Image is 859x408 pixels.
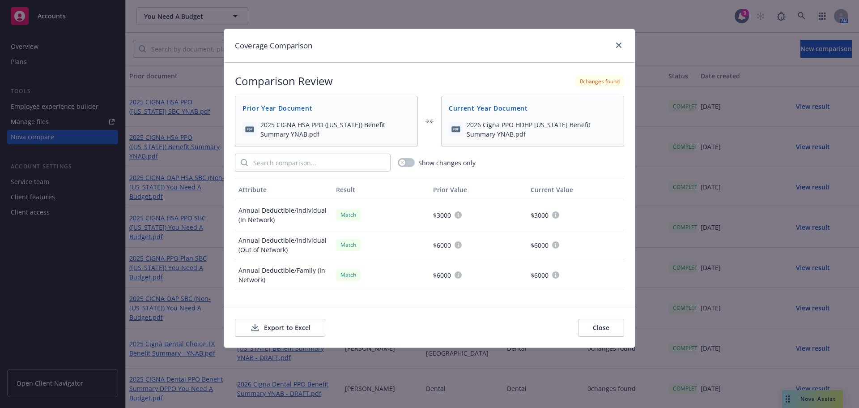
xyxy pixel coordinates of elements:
span: $6000 [433,241,451,250]
span: Show changes only [418,158,476,167]
div: Annual Deductible/Individual (In Network) [235,200,332,230]
button: Current Value [527,179,625,200]
span: 2026 Cigna PPO HDHP [US_STATE] Benefit Summary YNAB.pdf [467,120,617,139]
span: 2025 CIGNA HSA PPO ([US_STATE]) Benefit Summary YNAB.pdf [260,120,410,139]
div: Attribute [238,185,329,194]
div: Result [336,185,426,194]
span: $6000 [531,241,549,250]
span: $3000 [531,210,549,220]
h1: Coverage Comparison [235,40,312,52]
span: Prior Year Document [242,103,410,113]
span: $3000 [433,210,451,220]
span: Current Year Document [449,103,617,113]
div: Annual Deductible/Family (In Network) [235,260,332,290]
svg: Search [241,159,248,166]
button: Prior Value [429,179,527,200]
span: $6000 [433,271,451,280]
a: close [613,40,624,51]
div: Annual Deductible/Individual (Out of Network) [235,230,332,260]
div: Current Value [531,185,621,194]
button: Export to Excel [235,319,325,337]
button: Result [332,179,430,200]
input: Search comparison... [248,154,390,171]
span: $6000 [531,271,549,280]
div: Match [336,239,361,250]
div: Annual Deductible/Family (Out of Network) [235,290,332,320]
h2: Comparison Review [235,73,333,89]
div: Prior Value [433,185,523,194]
div: Match [336,209,361,220]
div: Match [336,269,361,280]
button: Close [578,319,624,337]
button: Attribute [235,179,332,200]
div: 0 changes found [575,76,624,87]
